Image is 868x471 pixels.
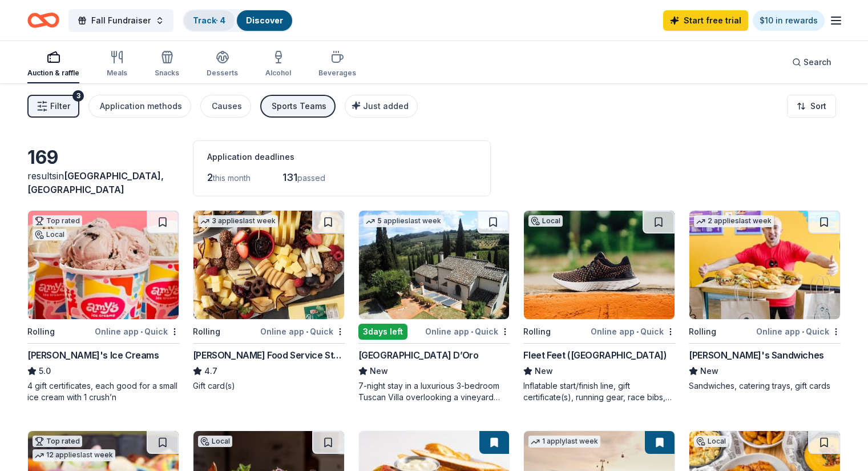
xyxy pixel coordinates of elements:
[28,211,179,319] img: Image for Amy's Ice Creams
[689,210,841,392] a: Image for Ike's Sandwiches2 applieslast weekRollingOnline app•Quick[PERSON_NAME]'s SandwichesNewS...
[33,229,67,240] div: Local
[33,449,115,461] div: 12 applies last week
[107,69,127,78] div: Meals
[364,215,443,227] div: 5 applies last week
[95,324,179,339] div: Online app Quick
[27,169,179,196] div: results
[810,99,826,113] span: Sort
[207,69,238,78] div: Desserts
[363,101,409,111] span: Just added
[100,99,182,113] div: Application methods
[207,171,213,183] span: 2
[694,215,774,227] div: 2 applies last week
[27,170,164,195] span: [GEOGRAPHIC_DATA], [GEOGRAPHIC_DATA]
[370,364,388,378] span: New
[689,325,716,339] div: Rolling
[260,324,345,339] div: Online app Quick
[68,9,173,32] button: Fall Fundraiser
[193,211,344,319] img: Image for Gordon Food Service Store
[700,364,718,378] span: New
[27,210,179,403] a: Image for Amy's Ice CreamsTop ratedLocalRollingOnline app•Quick[PERSON_NAME]'s Ice Creams5.04 gif...
[198,215,278,227] div: 3 applies last week
[306,327,308,336] span: •
[193,15,225,25] a: Track· 4
[535,364,553,378] span: New
[528,436,600,448] div: 1 apply last week
[297,173,325,183] span: passed
[802,327,804,336] span: •
[140,327,143,336] span: •
[753,10,825,31] a: $10 in rewards
[207,46,238,83] button: Desserts
[663,10,748,31] a: Start free trial
[636,327,639,336] span: •
[193,348,345,362] div: [PERSON_NAME] Food Service Store
[50,99,70,113] span: Filter
[804,55,831,69] span: Search
[523,380,675,403] div: Inflatable start/finish line, gift certificate(s), running gear, race bibs, coupons
[198,436,232,447] div: Local
[204,364,217,378] span: 4.7
[207,150,477,164] div: Application deadlines
[27,146,179,169] div: 169
[27,69,79,78] div: Auction & raffle
[591,324,675,339] div: Online app Quick
[212,99,242,113] div: Causes
[155,69,179,78] div: Snacks
[528,215,563,227] div: Local
[523,325,551,339] div: Rolling
[265,69,291,78] div: Alcohol
[260,95,336,118] button: Sports Teams
[107,46,127,83] button: Meals
[359,211,510,319] img: Image for Villa Sogni D’Oro
[88,95,191,118] button: Application methods
[471,327,473,336] span: •
[318,46,356,83] button: Beverages
[200,95,251,118] button: Causes
[27,7,59,34] a: Home
[91,14,151,27] span: Fall Fundraiser
[689,380,841,392] div: Sandwiches, catering trays, gift cards
[358,380,510,403] div: 7-night stay in a luxurious 3-bedroom Tuscan Villa overlooking a vineyard and the ancient walled ...
[358,324,407,340] div: 3 days left
[213,173,251,183] span: this month
[358,210,510,403] a: Image for Villa Sogni D’Oro5 applieslast week3days leftOnline app•Quick[GEOGRAPHIC_DATA] D’OroNew...
[272,99,326,113] div: Sports Teams
[689,348,824,362] div: [PERSON_NAME]'s Sandwiches
[689,211,840,319] img: Image for Ike's Sandwiches
[193,210,345,392] a: Image for Gordon Food Service Store3 applieslast weekRollingOnline app•Quick[PERSON_NAME] Food Se...
[246,15,283,25] a: Discover
[27,170,164,195] span: in
[265,46,291,83] button: Alcohol
[27,95,79,118] button: Filter3
[27,380,179,403] div: 4 gift certificates, each good for a small ice cream with 1 crush’n
[318,69,356,78] div: Beverages
[523,210,675,403] a: Image for Fleet Feet (Houston)LocalRollingOnline app•QuickFleet Feet ([GEOGRAPHIC_DATA])NewInflat...
[756,324,841,339] div: Online app Quick
[27,46,79,83] button: Auction & raffle
[193,325,220,339] div: Rolling
[33,436,82,447] div: Top rated
[787,95,836,118] button: Sort
[39,364,51,378] span: 5.0
[72,90,84,102] div: 3
[358,348,479,362] div: [GEOGRAPHIC_DATA] D’Oro
[27,348,159,362] div: [PERSON_NAME]'s Ice Creams
[783,51,841,74] button: Search
[694,436,728,447] div: Local
[345,95,418,118] button: Just added
[425,324,510,339] div: Online app Quick
[193,380,345,392] div: Gift card(s)
[282,171,297,183] span: 131
[155,46,179,83] button: Snacks
[523,348,667,362] div: Fleet Feet ([GEOGRAPHIC_DATA])
[27,325,55,339] div: Rolling
[33,215,82,227] div: Top rated
[183,9,293,32] button: Track· 4Discover
[524,211,675,319] img: Image for Fleet Feet (Houston)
